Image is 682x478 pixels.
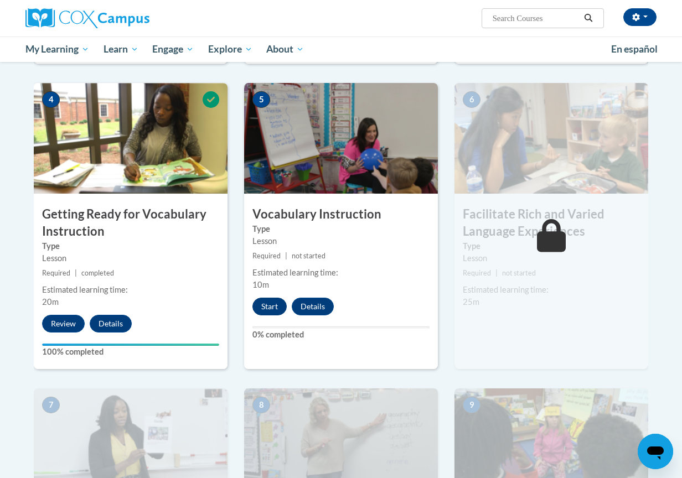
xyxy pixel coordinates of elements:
img: Course Image [244,83,438,194]
label: Type [252,223,430,235]
span: Required [463,269,491,277]
h3: Vocabulary Instruction [244,206,438,223]
span: 4 [42,91,60,108]
span: En español [611,43,658,55]
span: not started [292,252,325,260]
span: Required [42,269,70,277]
a: Cox Campus [25,8,225,28]
img: Course Image [454,83,648,194]
a: About [260,37,312,62]
div: Estimated learning time: [42,284,219,296]
span: Required [252,252,281,260]
span: 20m [42,297,59,306]
div: Lesson [463,252,640,264]
a: En español [604,38,665,61]
span: | [285,252,287,260]
label: 0% completed [252,329,430,341]
img: Cox Campus [25,8,149,28]
div: Estimated learning time: [252,267,430,279]
span: 6 [463,91,480,108]
button: Account Settings [623,8,657,26]
span: My Learning [25,43,89,56]
span: | [75,269,77,277]
button: Start [252,298,287,315]
div: Estimated learning time: [463,284,640,296]
span: 8 [252,397,270,413]
span: 5 [252,91,270,108]
label: Type [463,240,640,252]
span: 25m [463,297,479,306]
button: Search [580,12,597,25]
h3: Facilitate Rich and Varied Language Experiences [454,206,648,240]
div: Your progress [42,344,219,346]
span: completed [81,269,114,277]
a: My Learning [18,37,96,62]
div: Lesson [252,235,430,247]
button: Details [292,298,334,315]
div: Main menu [17,37,665,62]
a: Explore [201,37,260,62]
span: Engage [152,43,194,56]
span: Learn [104,43,138,56]
a: Engage [145,37,201,62]
span: not started [502,269,536,277]
img: Course Image [34,83,228,194]
span: | [495,269,498,277]
iframe: Button to launch messaging window [638,434,673,469]
button: Details [90,315,132,332]
input: Search Courses [492,12,580,25]
span: Explore [208,43,252,56]
a: Learn [96,37,146,62]
span: 7 [42,397,60,413]
button: Review [42,315,85,332]
span: About [266,43,304,56]
div: Lesson [42,252,219,264]
h3: Getting Ready for Vocabulary Instruction [34,206,228,240]
span: 10m [252,280,269,289]
label: Type [42,240,219,252]
label: 100% completed [42,346,219,358]
span: 9 [463,397,480,413]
